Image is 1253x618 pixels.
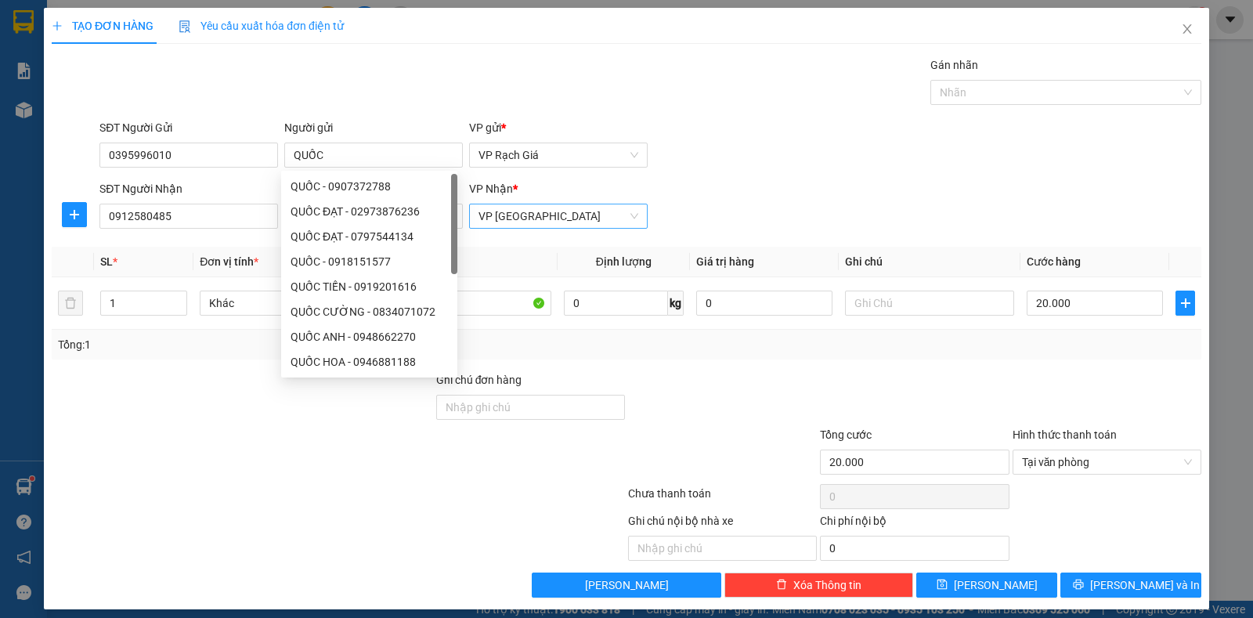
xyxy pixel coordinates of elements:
[291,328,448,345] div: QUỐC ANH - 0948662270
[820,512,1009,536] div: Chi phí nội bộ
[291,228,448,245] div: QUỐC ĐẠT - 0797544134
[1060,573,1201,598] button: printer[PERSON_NAME] và In
[291,178,448,195] div: QUỐC - 0907372788
[281,199,457,224] div: QUỐC ĐẠT - 02973876236
[52,20,63,31] span: plus
[628,512,817,536] div: Ghi chú nội bộ nhà xe
[628,536,817,561] input: Nhập ghi chú
[179,20,191,33] img: icon
[1027,255,1081,268] span: Cước hàng
[839,247,1020,277] th: Ghi chú
[436,374,522,386] label: Ghi chú đơn hàng
[6,63,117,98] strong: 260A, [PERSON_NAME]
[179,20,344,32] span: Yêu cầu xuất hóa đơn điện tử
[954,576,1038,594] span: [PERSON_NAME]
[281,249,457,274] div: QUỐC - 0918151577
[291,353,448,370] div: QUỐC HOA - 0946881188
[6,100,116,152] span: Điện thoại:
[120,89,250,124] strong: [STREET_ADDRESS] Châu
[281,324,457,349] div: QUỐC ANH - 0948662270
[120,35,260,70] span: VP [GEOGRAPHIC_DATA]
[291,253,448,270] div: QUỐC - 0918151577
[63,208,86,221] span: plus
[478,143,638,167] span: VP Rạch Giá
[845,291,1014,316] input: Ghi Chú
[436,395,625,420] input: Ghi chú đơn hàng
[58,291,83,316] button: delete
[200,255,258,268] span: Đơn vị tính
[478,204,638,228] span: VP Hà Tiên
[291,278,448,295] div: QUỐC TIẾN - 0919201616
[281,174,457,199] div: QUỐC - 0907372788
[469,183,513,195] span: VP Nhận
[291,203,448,220] div: QUỐC ĐẠT - 02973876236
[1073,579,1084,591] span: printer
[469,119,648,136] div: VP gửi
[99,119,278,136] div: SĐT Người Gửi
[99,180,278,197] div: SĐT Người Nhận
[120,72,250,124] span: Địa chỉ:
[1165,8,1209,52] button: Close
[281,224,457,249] div: QUỐC ĐẠT - 0797544134
[776,579,787,591] span: delete
[281,299,457,324] div: QUỐC CƯỜNG - 0834071072
[1022,450,1192,474] span: Tại văn phòng
[62,202,87,227] button: plus
[793,576,861,594] span: Xóa Thông tin
[668,291,684,316] span: kg
[626,485,818,512] div: Chưa thanh toán
[532,573,720,598] button: [PERSON_NAME]
[382,291,551,316] input: VD: Bàn, Ghế
[281,274,457,299] div: QUỐC TIẾN - 0919201616
[930,59,978,71] label: Gán nhãn
[585,576,669,594] span: [PERSON_NAME]
[1176,297,1194,309] span: plus
[937,579,948,591] span: save
[724,573,913,598] button: deleteXóa Thông tin
[100,255,113,268] span: SL
[6,63,117,98] span: Địa chỉ:
[916,573,1057,598] button: save[PERSON_NAME]
[1090,576,1200,594] span: [PERSON_NAME] và In
[1013,428,1117,441] label: Hình thức thanh toán
[25,7,242,29] strong: NHÀ XE [PERSON_NAME]
[6,44,88,61] span: VP Rạch Giá
[696,255,754,268] span: Giá trị hàng
[58,336,485,353] div: Tổng: 1
[696,291,832,316] input: 0
[281,349,457,374] div: QUỐC HOA - 0946881188
[1175,291,1195,316] button: plus
[596,255,652,268] span: Định lượng
[1181,23,1193,35] span: close
[209,291,359,315] span: Khác
[820,428,872,441] span: Tổng cước
[291,303,448,320] div: QUỐC CƯỜNG - 0834071072
[284,119,463,136] div: Người gửi
[52,20,153,32] span: TẠO ĐƠN HÀNG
